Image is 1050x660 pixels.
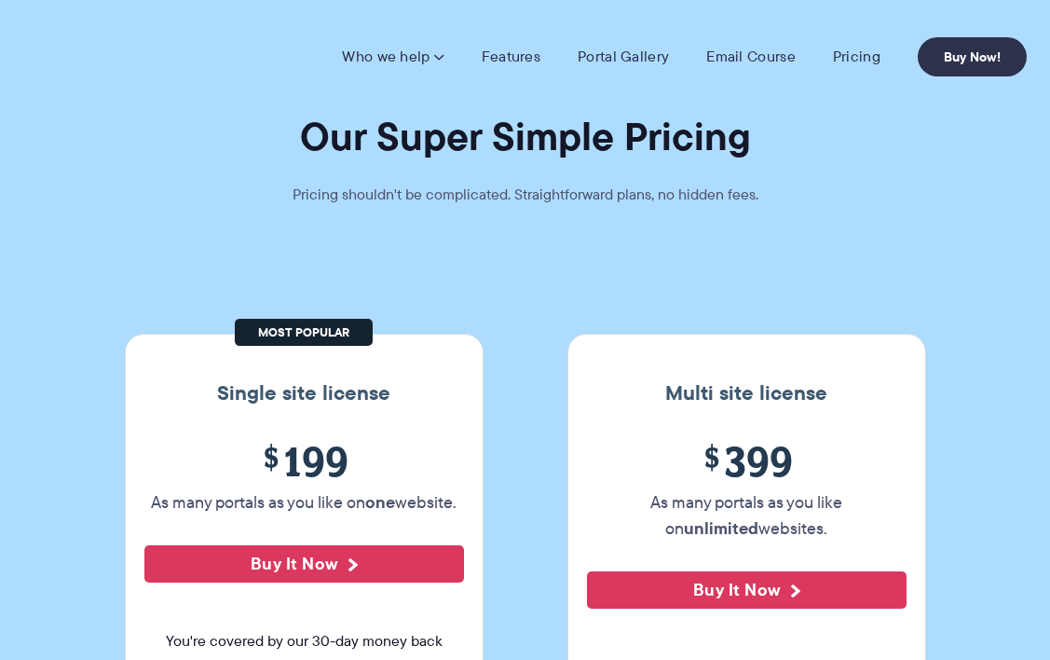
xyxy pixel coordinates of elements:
[918,37,1027,76] a: Buy Now!
[587,381,907,406] h3: Multi site license
[706,48,796,66] a: Email Course
[14,112,1036,161] h1: Our Super Simple Pricing
[342,48,443,66] a: Who we help
[833,48,880,66] a: Pricing
[578,48,669,66] a: Portal Gallery
[587,489,907,542] p: As many portals as you like on websites.
[144,381,464,406] h3: Single site license
[144,545,464,583] button: Buy It Now
[587,571,907,609] button: Buy It Now
[246,185,805,205] p: Pricing shouldn't be complicated. Straightforward plans, no hidden fees.
[365,489,395,515] strong: one
[482,48,540,66] a: Features
[144,489,464,516] p: As many portals as you like on website.
[587,438,907,485] span: 399
[144,438,464,485] span: 199
[684,516,758,541] strong: unlimited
